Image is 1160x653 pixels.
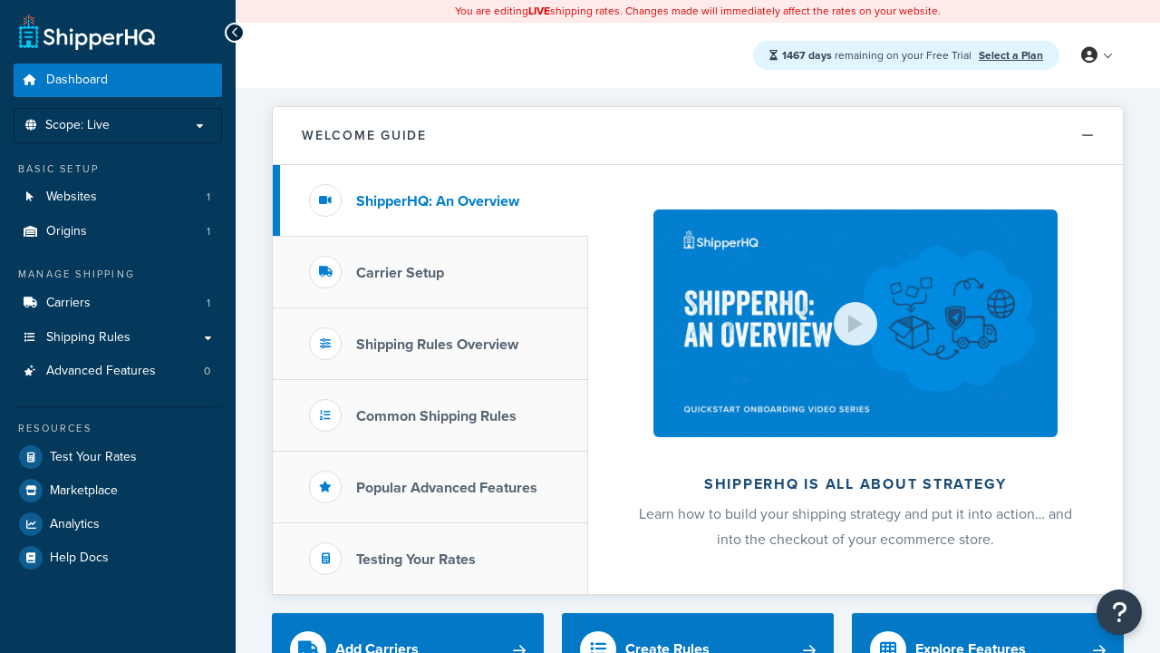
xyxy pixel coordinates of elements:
[50,483,118,499] span: Marketplace
[356,336,518,353] h3: Shipping Rules Overview
[14,215,222,249] a: Origins1
[356,551,476,568] h3: Testing Your Rates
[14,287,222,320] li: Carriers
[46,190,97,205] span: Websites
[356,480,537,496] h3: Popular Advanced Features
[356,193,519,210] h3: ShipperHQ: An Overview
[14,180,222,214] li: Websites
[14,215,222,249] li: Origins
[50,450,137,465] span: Test Your Rates
[14,355,222,388] a: Advanced Features0
[636,476,1075,492] h2: ShipperHQ is all about strategy
[14,321,222,355] a: Shipping Rules
[653,210,1058,437] img: ShipperHQ is all about strategy
[356,408,517,424] h3: Common Shipping Rules
[528,3,550,19] b: LIVE
[14,508,222,541] a: Analytics
[302,129,427,142] h2: Welcome Guide
[46,364,156,379] span: Advanced Features
[1097,590,1142,635] button: Open Resource Center
[14,63,222,97] a: Dashboard
[207,296,210,311] span: 1
[14,355,222,388] li: Advanced Features
[782,47,974,63] span: remaining on your Free Trial
[46,330,130,346] span: Shipping Rules
[273,107,1123,165] button: Welcome Guide
[14,161,222,177] div: Basic Setup
[356,265,444,281] h3: Carrier Setup
[204,364,210,379] span: 0
[50,517,100,532] span: Analytics
[14,541,222,574] a: Help Docs
[46,73,108,88] span: Dashboard
[46,296,91,311] span: Carriers
[639,503,1072,550] span: Learn how to build your shipping strategy and put it into action… and into the checkout of your e...
[207,190,210,205] span: 1
[14,180,222,214] a: Websites1
[45,118,110,133] span: Scope: Live
[50,551,109,566] span: Help Docs
[14,474,222,507] a: Marketplace
[46,224,87,239] span: Origins
[14,441,222,473] a: Test Your Rates
[14,287,222,320] a: Carriers1
[207,224,210,239] span: 1
[14,267,222,282] div: Manage Shipping
[782,47,832,63] strong: 1467 days
[14,421,222,436] div: Resources
[979,47,1043,63] a: Select a Plan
